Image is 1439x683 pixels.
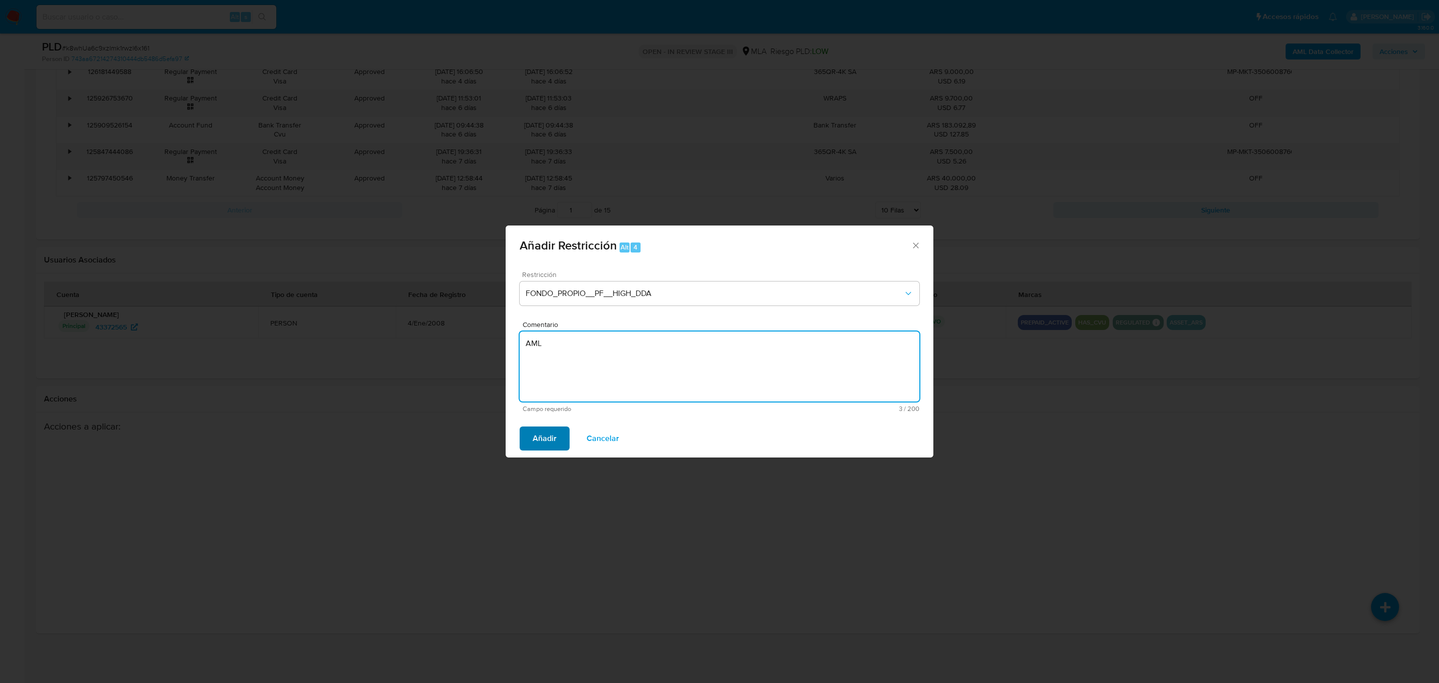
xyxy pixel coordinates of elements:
[587,427,619,449] span: Cancelar
[574,426,632,450] button: Cancelar
[533,427,557,449] span: Añadir
[522,271,922,278] span: Restricción
[520,331,919,401] textarea: AML
[911,240,920,249] button: Cerrar ventana
[523,405,721,412] span: Campo requerido
[526,288,903,298] span: FONDO_PROPIO__PF__HIGH_DDA
[520,281,919,305] button: Restriction
[523,321,922,328] span: Comentario
[621,242,629,252] span: Alt
[634,242,638,252] span: 4
[520,236,617,254] span: Añadir Restricción
[520,426,570,450] button: Añadir
[721,405,919,412] span: Máximo 200 caracteres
